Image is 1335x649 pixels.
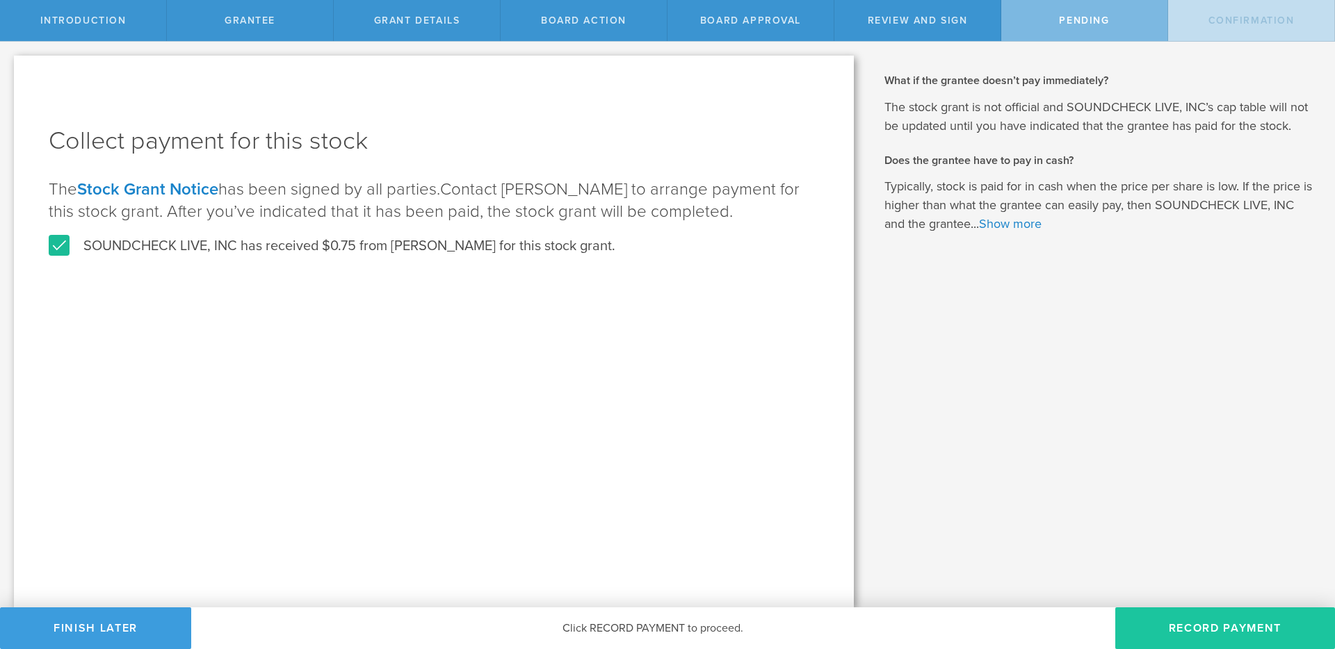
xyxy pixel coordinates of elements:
[979,216,1042,231] a: Show more
[884,98,1314,135] p: The stock grant is not official and SOUNDCHECK LIVE, INC’s cap table will not be updated until yo...
[884,153,1314,168] h2: Does the grantee have to pay in cash?
[374,15,460,26] span: Grant Details
[700,15,801,26] span: Board Approval
[49,237,615,255] label: SOUNDCHECK LIVE, INC has received $0.75 from [PERSON_NAME] for this stock grant.
[1208,15,1295,26] span: Confirmation
[1059,15,1109,26] span: Pending
[77,179,218,199] a: Stock Grant Notice
[49,179,819,223] p: The has been signed by all parties.
[541,15,626,26] span: Board Action
[868,15,968,26] span: Review and Sign
[884,73,1314,88] h2: What if the grantee doesn’t pay immediately?
[1115,607,1335,649] button: Record Payment
[563,621,743,635] span: Click RECORD PAYMENT to proceed.
[40,15,127,26] span: Introduction
[884,177,1314,233] p: Typically, stock is paid for in cash when the price per share is low. If the price is higher than...
[49,124,819,158] h1: Collect payment for this stock
[225,15,275,26] span: Grantee
[1265,541,1335,607] iframe: Chat Widget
